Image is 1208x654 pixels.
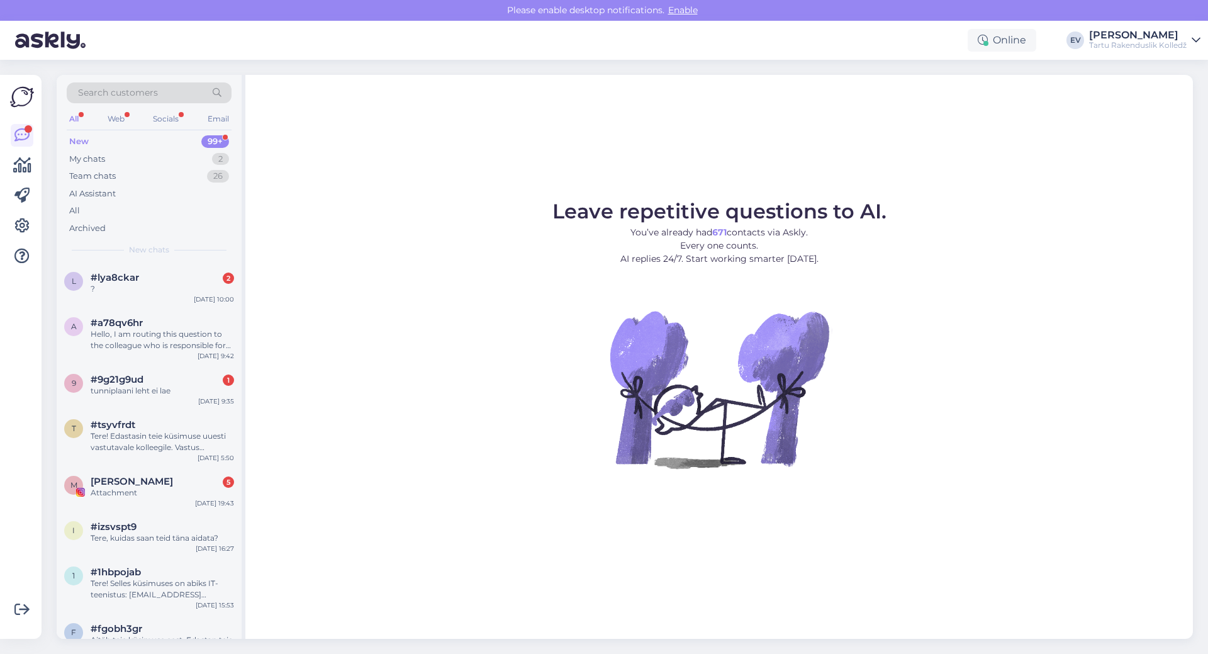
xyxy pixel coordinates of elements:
div: Socials [150,111,181,127]
span: Enable [664,4,702,16]
span: 9 [72,378,76,388]
b: 671 [712,227,727,238]
div: [DATE] 9:42 [198,351,234,361]
div: My chats [69,153,105,166]
p: You’ve already had contacts via Askly. Every one counts. AI replies 24/7. Start working smarter [... [552,226,886,266]
div: [DATE] 9:35 [198,397,234,406]
div: [DATE] 5:50 [198,453,234,463]
span: t [72,424,76,433]
span: New chats [129,244,169,256]
span: M [70,480,77,490]
div: [DATE] 15:53 [196,600,234,610]
div: Team chats [69,170,116,183]
div: 2 [223,273,234,284]
div: 26 [207,170,229,183]
span: Mariin Alatsei [91,476,173,487]
span: #9g21g9ud [91,374,143,385]
span: i [72,526,75,535]
span: Leave repetitive questions to AI. [552,199,886,223]
div: Online [968,29,1036,52]
span: l [72,276,76,286]
div: 1 [223,375,234,386]
div: Tartu Rakenduslik Kolledž [1089,40,1187,50]
div: New [69,135,89,148]
span: #lya8ckar [91,272,139,283]
span: f [71,628,76,637]
div: Attachment [91,487,234,499]
div: AI Assistant [69,188,116,200]
div: ? [91,283,234,295]
span: #fgobh3gr [91,623,142,634]
div: [DATE] 19:43 [195,499,234,508]
img: Askly Logo [10,85,34,109]
span: a [71,322,77,331]
div: EV [1066,31,1084,49]
span: #1hbpojab [91,567,141,578]
div: All [69,205,80,217]
div: 2 [212,153,229,166]
span: Search customers [78,86,158,99]
img: No Chat active [606,276,832,502]
div: Tere! Edastasin teie küsimuse uuesti vastutavale kolleegile. Vastus salvestatakse siia, et saaksi... [91,431,234,453]
div: [PERSON_NAME] [1089,30,1187,40]
span: 1 [72,571,75,580]
div: Tere, kuidas saan teid täna aidata? [91,533,234,544]
span: #izsvspt9 [91,521,137,533]
div: Tere! Selles küsimuses on abiks IT-teenistus: [EMAIL_ADDRESS][DOMAIN_NAME] [91,578,234,600]
div: Web [105,111,127,127]
div: Hello, I am routing this question to the colleague who is responsible for this topic. The reply m... [91,329,234,351]
div: [DATE] 16:27 [196,544,234,553]
a: [PERSON_NAME]Tartu Rakenduslik Kolledž [1089,30,1200,50]
div: Archived [69,222,106,235]
div: [DATE] 10:00 [194,295,234,304]
div: Email [205,111,232,127]
div: 99+ [201,135,229,148]
div: All [67,111,81,127]
div: 5 [223,476,234,488]
span: #a78qv6hr [91,317,143,329]
span: #tsyvfrdt [91,419,135,431]
div: tunniplaani leht ei lae [91,385,234,397]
